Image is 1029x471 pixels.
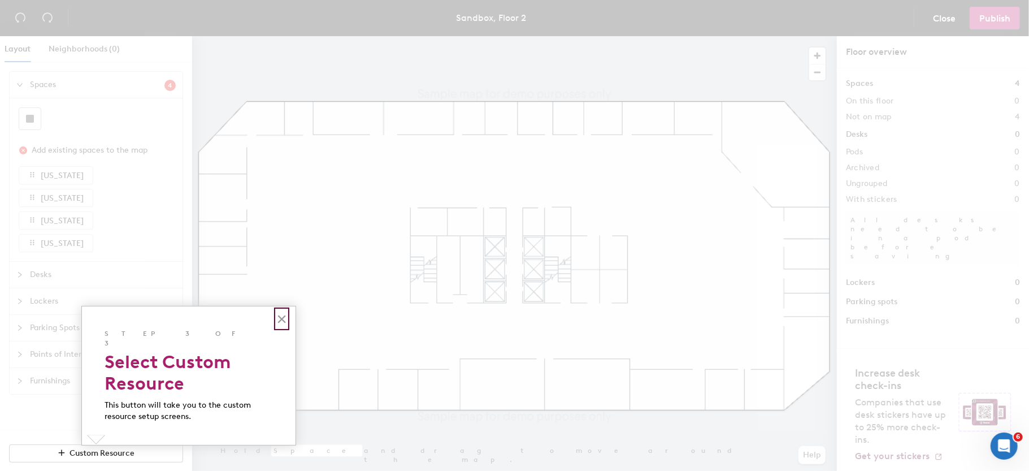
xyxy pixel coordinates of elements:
p: Step 3 of 3 [105,329,272,348]
span: Custom Resource [70,448,135,458]
p: This button will take you to the custom resource setup screens. [105,400,272,422]
button: Close [276,310,287,328]
span: 6 [1014,433,1023,442]
iframe: Intercom live chat [991,433,1018,460]
h2: Select Custom Resource [105,351,272,395]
